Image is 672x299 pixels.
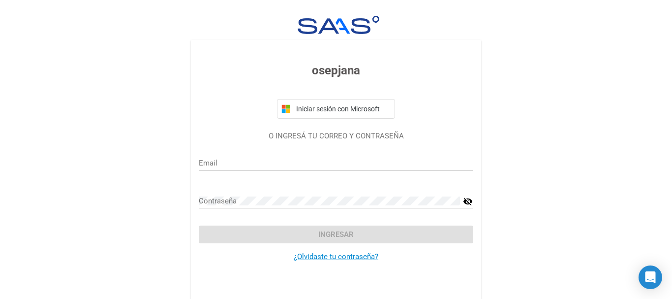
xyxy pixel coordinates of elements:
[277,99,395,119] button: Iniciar sesión con Microsoft
[463,196,473,207] mat-icon: visibility_off
[199,131,473,142] p: O INGRESÁ TU CORREO Y CONTRASEÑA
[639,266,662,289] div: Open Intercom Messenger
[294,105,391,113] span: Iniciar sesión con Microsoft
[199,226,473,243] button: Ingresar
[318,230,354,239] span: Ingresar
[294,252,378,261] a: ¿Olvidaste tu contraseña?
[199,62,473,79] h3: osepjana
